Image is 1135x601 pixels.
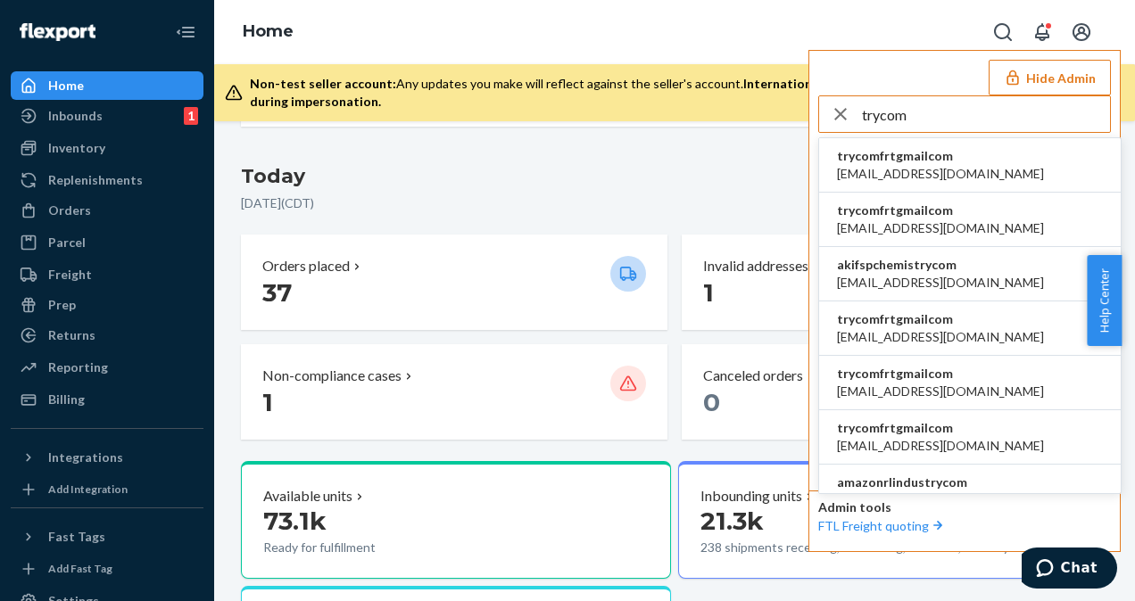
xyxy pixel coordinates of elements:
p: Ready for fulfillment [263,539,512,556]
button: Non-compliance cases 1 [241,344,667,440]
p: Invalid addresses [703,256,808,276]
span: trycomfrtgmailcom [837,365,1044,383]
p: Available units [263,486,352,506]
div: 1 [184,107,198,125]
button: Canceled orders 0 [682,344,1108,440]
button: Help Center [1087,255,1122,346]
div: Orders [48,202,91,219]
input: Search or paste seller ID [862,96,1110,132]
span: trycomfrtgmailcom [837,147,1044,165]
button: Available units73.1kReady for fulfillment [241,461,671,579]
a: Add Integration [11,479,203,500]
div: Inventory [48,139,105,157]
a: FTL Freight quoting [818,518,947,533]
p: Non-compliance cases [262,366,402,386]
div: Any updates you make will reflect against the seller's account. [250,75,1106,111]
button: Invalid addresses 1 [682,235,1108,330]
div: Add Fast Tag [48,561,112,576]
a: Inventory [11,134,203,162]
span: [EMAIL_ADDRESS][DOMAIN_NAME] [837,437,1044,455]
div: Replenishments [48,171,143,189]
button: Integrations [11,443,203,472]
button: Open account menu [1064,14,1099,50]
span: [EMAIL_ADDRESS][DOMAIN_NAME] [837,274,1044,292]
span: 0 [703,387,720,417]
span: 21.3k [700,506,764,536]
a: Billing [11,385,203,414]
iframe: Opens a widget where you can chat to one of our agents [1022,547,1117,592]
div: Integrations [48,449,123,466]
a: Freight [11,260,203,289]
p: Inbounding units [700,486,802,506]
span: amazonrlindustrycom [837,473,1044,491]
span: trycomfrtgmailcom [837,419,1044,437]
button: Open notifications [1024,14,1060,50]
div: Add Integration [48,482,128,497]
div: Returns [48,326,95,344]
button: Fast Tags [11,523,203,551]
div: Home [48,77,84,95]
span: trycomfrtgmailcom [837,310,1044,328]
ol: breadcrumbs [228,6,308,58]
a: Returns [11,321,203,350]
button: Inbounding units21.3k238 shipments receiving, forwarding, in transit, or ready to ship [678,461,1108,579]
span: [EMAIL_ADDRESS][DOMAIN_NAME] [837,328,1044,346]
div: Inbounds [48,107,103,125]
span: Non-test seller account: [250,76,396,91]
a: Parcel [11,228,203,257]
span: 73.1k [263,506,327,536]
img: Flexport logo [20,23,95,41]
a: Home [243,21,294,41]
div: Freight [48,266,92,284]
p: Admin tools [818,498,1111,516]
button: Orders placed 37 [241,235,667,330]
p: Orders placed [262,256,350,276]
span: trycomfrtgmailcom [837,202,1044,219]
span: 1 [703,277,714,308]
div: Parcel [48,234,86,251]
span: [EMAIL_ADDRESS][DOMAIN_NAME] [837,383,1044,400]
div: Billing [48,391,85,408]
a: Inbounds1 [11,102,203,130]
span: [EMAIL_ADDRESS][DOMAIN_NAME] [837,491,1044,509]
button: Hide Admin [989,60,1111,95]
a: Orders [11,196,203,225]
div: Fast Tags [48,528,105,546]
span: [EMAIL_ADDRESS][DOMAIN_NAME] [837,165,1044,183]
button: Open Search Box [985,14,1021,50]
p: Canceled orders [703,366,803,386]
span: akifspchemistrycom [837,256,1044,274]
a: Home [11,71,203,100]
a: Prep [11,291,203,319]
span: 37 [262,277,292,308]
button: Close Navigation [168,14,203,50]
span: [EMAIL_ADDRESS][DOMAIN_NAME] [837,219,1044,237]
a: Replenishments [11,166,203,194]
a: Reporting [11,353,203,382]
span: 1 [262,387,273,417]
p: 238 shipments receiving, forwarding, in transit, or ready to ship [700,539,1068,556]
h3: Today [241,162,1108,191]
div: Reporting [48,358,108,376]
a: Add Fast Tag [11,558,203,580]
div: Prep [48,296,76,314]
p: [DATE] ( CDT ) [241,194,1108,212]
